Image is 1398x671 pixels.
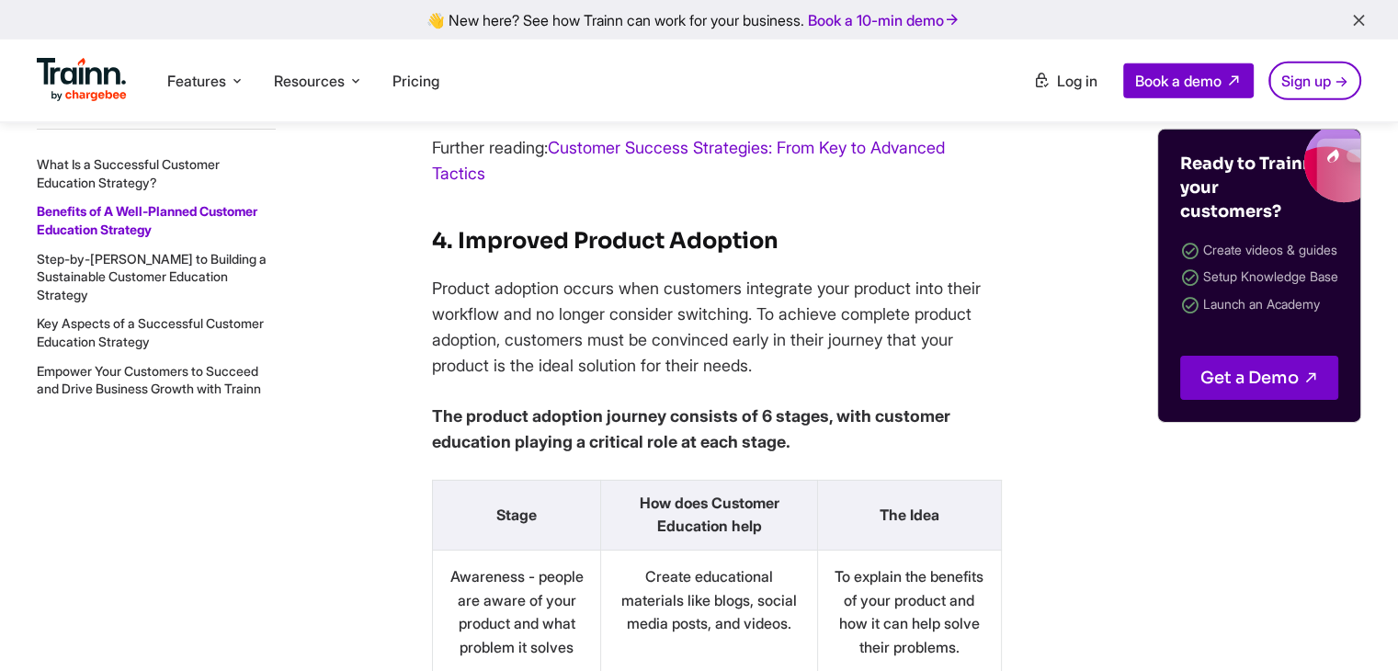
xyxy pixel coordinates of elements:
[1180,265,1338,291] li: Setup Knowledge Base
[37,58,127,102] img: Trainn Logo
[432,406,950,451] strong: The product adoption journey consists of 6 stages, with customer education playing a critical rol...
[11,11,1387,28] div: 👋 New here? See how Trainn can work for your business.
[804,7,964,33] a: Book a 10-min demo
[167,71,226,91] span: Features
[432,480,601,550] th: Stage
[432,276,1002,379] p: Product adoption occurs when customers integrate your product into their workflow and no longer c...
[392,72,439,90] a: Pricing
[1268,62,1361,100] a: Sign up →
[274,71,345,91] span: Resources
[432,138,945,183] a: Customer Success Strategies: From Key to Advanced Tactics
[1180,238,1338,265] li: Create videos & guides
[1180,292,1338,319] li: Launch an Academy
[1180,356,1338,400] a: Get a Demo
[1022,64,1108,97] a: Log in
[1306,583,1398,671] iframe: Chat Widget
[37,250,267,301] a: Step-by-[PERSON_NAME] to Building a Sustainable Customer Education Strategy
[37,315,264,349] a: Key Aspects of a Successful Customer Education Strategy
[37,156,220,190] a: What Is a Successful Customer Education Strategy?
[37,203,257,237] a: Benefits of A Well-Planned Customer Education Strategy
[432,227,779,255] strong: 4. Improved Product Adoption
[1057,72,1097,90] span: Log in
[818,480,1001,550] th: The Idea
[432,135,1002,187] p: Further reading:
[1135,72,1222,90] span: Book a demo
[1123,63,1254,98] a: Book a demo
[1175,130,1360,203] img: Trainn blogs
[37,362,261,396] a: Empower Your Customers to Succeed and Drive Business Growth with Trainn
[601,480,818,550] th: How does Customer Education help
